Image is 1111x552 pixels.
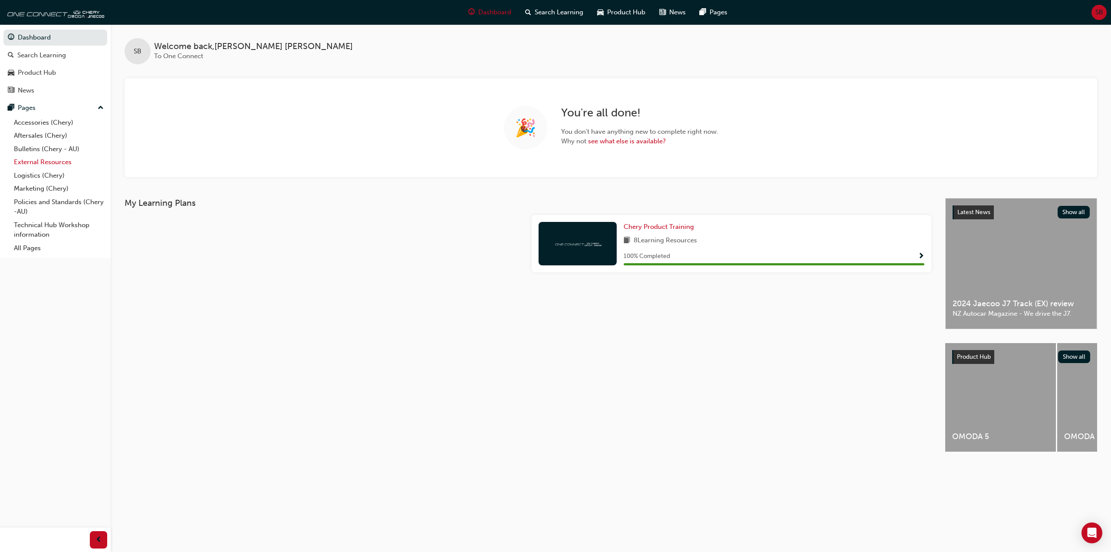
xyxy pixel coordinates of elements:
a: News [3,83,107,99]
button: SB [1091,5,1107,20]
img: oneconnect [4,3,104,21]
span: 8 Learning Resources [634,235,697,246]
a: news-iconNews [652,3,693,21]
div: Search Learning [17,50,66,60]
span: To One Connect [154,52,203,60]
span: pages-icon [8,104,14,112]
button: Pages [3,100,107,116]
span: car-icon [8,69,14,77]
div: News [18,86,34,96]
a: Policies and Standards (Chery -AU) [10,195,107,218]
span: Pages [710,7,727,17]
span: Welcome back , [PERSON_NAME] [PERSON_NAME] [154,42,353,52]
span: up-icon [98,102,104,114]
span: OMODA 5 [952,432,1049,442]
span: Dashboard [478,7,511,17]
span: Search Learning [535,7,583,17]
a: Dashboard [3,30,107,46]
a: Product Hub [3,65,107,81]
a: Latest NewsShow all2024 Jaecoo J7 Track (EX) reviewNZ Autocar Magazine - We drive the J7. [945,198,1097,329]
span: News [669,7,686,17]
span: Why not [561,136,718,146]
span: news-icon [659,7,666,18]
a: Chery Product Training [624,222,697,232]
a: Search Learning [3,47,107,63]
span: 2024 Jaecoo J7 Track (EX) review [953,299,1090,309]
a: car-iconProduct Hub [590,3,652,21]
span: guage-icon [468,7,475,18]
span: search-icon [8,52,14,59]
a: guage-iconDashboard [461,3,518,21]
span: prev-icon [95,535,102,545]
h2: You're all done! [561,106,718,120]
span: car-icon [597,7,604,18]
div: Open Intercom Messenger [1081,522,1102,543]
a: see what else is available? [588,137,666,145]
span: SB [134,46,141,56]
span: guage-icon [8,34,14,42]
span: NZ Autocar Magazine - We drive the J7. [953,309,1090,319]
button: Show all [1058,206,1090,218]
a: search-iconSearch Learning [518,3,590,21]
span: Show Progress [918,253,924,261]
a: Logistics (Chery) [10,169,107,182]
span: Chery Product Training [624,223,694,231]
button: Show Progress [918,251,924,262]
a: Accessories (Chery) [10,116,107,129]
div: Pages [18,103,36,113]
h3: My Learning Plans [125,198,931,208]
span: Product Hub [607,7,645,17]
span: news-icon [8,87,14,95]
div: Product Hub [18,68,56,78]
a: OMODA 5 [945,343,1056,452]
span: search-icon [525,7,531,18]
span: 🎉 [515,123,536,133]
span: pages-icon [700,7,706,18]
a: Marketing (Chery) [10,182,107,195]
a: Latest NewsShow all [953,205,1090,219]
img: oneconnect [554,239,602,248]
span: book-icon [624,235,630,246]
a: Product HubShow all [952,350,1090,364]
span: You don't have anything new to complete right now. [561,127,718,137]
a: External Resources [10,155,107,169]
a: All Pages [10,241,107,255]
span: Product Hub [957,353,991,360]
a: pages-iconPages [693,3,734,21]
span: 100 % Completed [624,251,670,261]
a: Technical Hub Workshop information [10,218,107,241]
span: SB [1095,7,1103,17]
span: Latest News [957,208,990,216]
button: DashboardSearch LearningProduct HubNews [3,28,107,100]
button: Show all [1058,350,1091,363]
a: Aftersales (Chery) [10,129,107,142]
a: Bulletins (Chery - AU) [10,142,107,156]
